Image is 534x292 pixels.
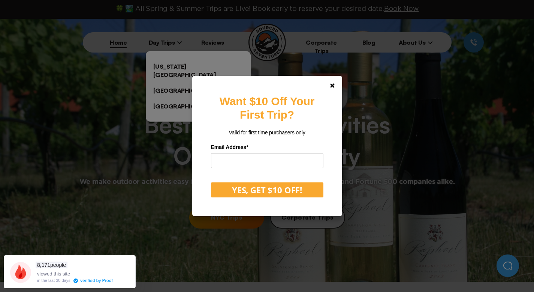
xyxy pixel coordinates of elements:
strong: Want $10 Off Your First Trip? [220,95,314,121]
label: Email Address [211,141,323,153]
span: 8,171 [37,262,50,268]
span: Required [246,144,248,150]
span: Valid for first time purchasers only [229,129,305,135]
a: Close [323,77,341,95]
span: people [36,262,67,268]
button: YES, GET $10 OFF! [211,182,323,197]
div: in the last 30 days [37,278,70,283]
span: viewed this site [37,271,70,277]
